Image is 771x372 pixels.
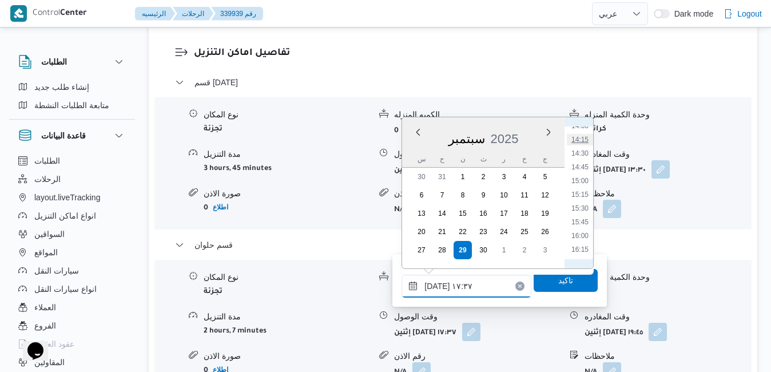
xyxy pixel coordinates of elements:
b: اطلاع [213,203,228,211]
div: ملاحظات [585,188,751,200]
b: إثنين [DATE] ١٩:٤٥ [585,329,643,337]
div: خ [515,151,534,167]
span: Dark mode [670,9,713,18]
div: ح [433,151,451,167]
b: Center [60,9,87,18]
span: Logout [737,7,762,21]
button: layout.liveTracking [14,188,130,207]
iframe: chat widget [11,326,48,361]
div: day-18 [515,204,534,223]
b: تجزئة [204,125,222,133]
button: قاعدة البيانات [18,129,126,143]
h3: قاعدة البيانات [41,129,86,143]
div: day-16 [474,204,492,223]
b: تجزئة [204,288,222,296]
div: day-26 [536,223,554,241]
span: سيارات النقل [34,264,79,278]
button: قسم [DATE] [175,76,732,89]
div: ر [495,151,513,167]
button: السواقين [14,225,130,243]
span: العملاء [34,300,56,314]
button: سيارات النقل [14,262,130,280]
h3: الطلبات [41,55,67,69]
button: قسم حلوان [175,238,732,252]
div: day-3 [495,168,513,186]
li: 15:00 [567,175,593,187]
button: الرئيسيه [135,7,175,21]
b: إثنين [DATE] ١٣:٣٠ [585,167,646,175]
div: day-27 [412,241,431,259]
div: day-10 [495,186,513,204]
li: 15:45 [567,216,593,228]
span: الطلبات [34,154,60,168]
div: day-31 [433,168,451,186]
div: مدة التنزيل [204,311,370,323]
li: 14:30 [567,148,593,159]
button: الفروع [14,316,130,335]
div: day-5 [536,168,554,186]
div: مدة التنزيل [204,148,370,160]
span: تاكيد [558,274,573,287]
div: day-12 [536,186,554,204]
div: الطلبات [9,78,135,119]
h3: تفاصيل اماكن التنزيل [194,46,732,61]
div: day-22 [454,223,472,241]
button: تاكيد [534,269,598,292]
li: 16:15 [567,244,593,255]
span: قسم [DATE] [194,76,238,89]
div: day-15 [454,204,472,223]
li: 14:15 [567,134,593,145]
li: 16:00 [567,230,593,242]
span: عقود العملاء [34,337,74,351]
div: day-29 [454,241,472,259]
div: day-28 [433,241,451,259]
button: Logout [719,2,766,25]
li: 14:45 [567,161,593,173]
div: ج [536,151,554,167]
button: الطلبات [14,152,130,170]
button: 339939 رقم [211,7,263,21]
div: day-2 [515,241,534,259]
li: 15:15 [567,189,593,200]
div: نوع المكان [204,271,370,283]
b: 3 hours, 45 minutes [204,165,272,173]
div: صورة الاذن [204,350,370,362]
div: ن [454,151,472,167]
div: day-9 [474,186,492,204]
div: month-٢٠٢٥-٠٩ [411,168,555,259]
div: day-23 [474,223,492,241]
div: نوع المكان [204,109,370,121]
span: layout.liveTracking [34,191,100,204]
div: صورة الاذن [204,188,370,200]
div: وحدة الكمية المنزله [585,109,751,121]
div: day-8 [454,186,472,204]
div: day-20 [412,223,431,241]
img: X8yXhbKr1z7QwAAAABJRU5ErkJggg== [10,5,27,22]
div: day-25 [515,223,534,241]
button: Clear input [515,282,524,291]
div: Button. Open the year selector. 2025 is currently selected. [490,131,519,147]
div: day-6 [412,186,431,204]
div: day-21 [433,223,451,241]
button: اطلاع [208,200,233,214]
div: وحدة الكمية المنزله [585,271,751,283]
li: 16:30 [567,258,593,269]
div: day-7 [433,186,451,204]
div: day-30 [474,241,492,259]
span: السواقين [34,227,65,241]
div: Button. Open the month selector. سبتمبر is currently selected. [448,131,486,147]
button: Next month [544,128,553,137]
span: 2025 [491,132,519,146]
div: day-1 [495,241,513,259]
li: 15:30 [567,203,593,214]
button: المواقع [14,243,130,262]
b: 2 hours, 7 minutes [204,327,267,335]
div: س [412,151,431,167]
span: سبتمبر [448,132,485,146]
button: متابعة الطلبات النشطة [14,96,130,114]
span: انواع سيارات النقل [34,282,97,296]
div: day-13 [412,204,431,223]
div: ملاحظات [585,350,751,362]
button: عقود العملاء [14,335,130,353]
button: الطلبات [18,55,126,69]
